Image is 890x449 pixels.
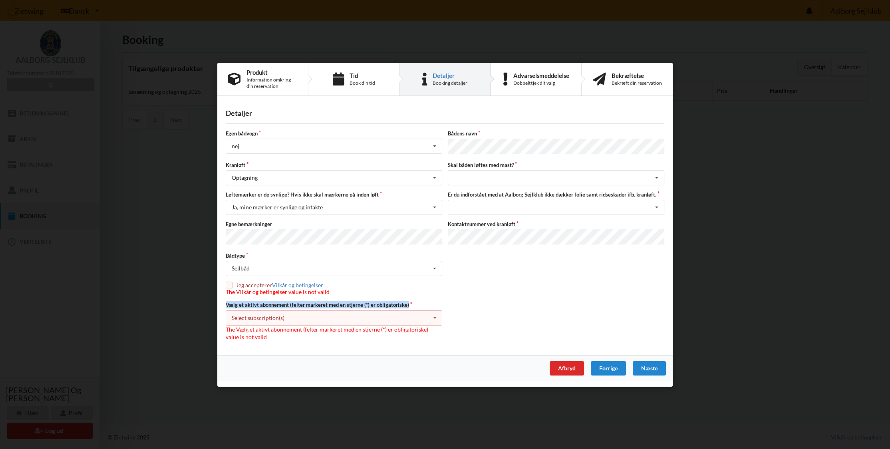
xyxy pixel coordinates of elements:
[448,130,664,137] label: Bådens navn
[226,326,428,340] span: The Vælg et aktivt abonnement (felter markeret med en stjerne (*) er obligatoriske) value is not ...
[513,79,569,86] div: Dobbelttjek dit valg
[226,161,442,168] label: Kranløft
[448,161,664,168] label: Skal båden løftes med mast?
[246,76,298,89] div: Information omkring din reservation
[232,265,250,271] div: Sejlbåd
[232,314,284,321] div: Select subscription(s)
[550,361,584,375] div: Afbryd
[226,281,330,288] label: Jeg accepterer
[226,301,442,308] label: Vælg et aktivt abonnement (felter markeret med en stjerne (*) er obligatoriske)
[448,221,664,228] label: Kontaktnummer ved kranløft
[433,79,467,86] div: Booking detaljer
[513,72,569,78] div: Advarselsmeddelelse
[612,79,662,86] div: Bekræft din reservation
[226,288,330,295] span: The Vilkår og betingelser value is not valid
[633,361,666,375] div: Næste
[246,69,298,75] div: Produkt
[272,281,323,288] a: Vilkår og betingelser
[226,252,442,259] label: Bådtype
[226,221,442,228] label: Egne bemærkninger
[226,130,442,137] label: Egen bådvogn
[433,72,467,78] div: Detaljer
[226,191,442,198] label: Løftemærker er de synlige? Hvis ikke skal mærkerne på inden løft
[591,361,626,375] div: Forrige
[232,175,258,181] div: Optagning
[612,72,662,78] div: Bekræftelse
[350,72,375,78] div: Tid
[232,143,239,149] div: nej
[350,79,375,86] div: Book din tid
[226,109,664,118] div: Detaljer
[232,205,323,210] div: Ja, mine mærker er synlige og intakte
[448,191,664,198] label: Er du indforstået med at Aalborg Sejlklub ikke dækker folie samt ridseskader ifb. kranløft.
